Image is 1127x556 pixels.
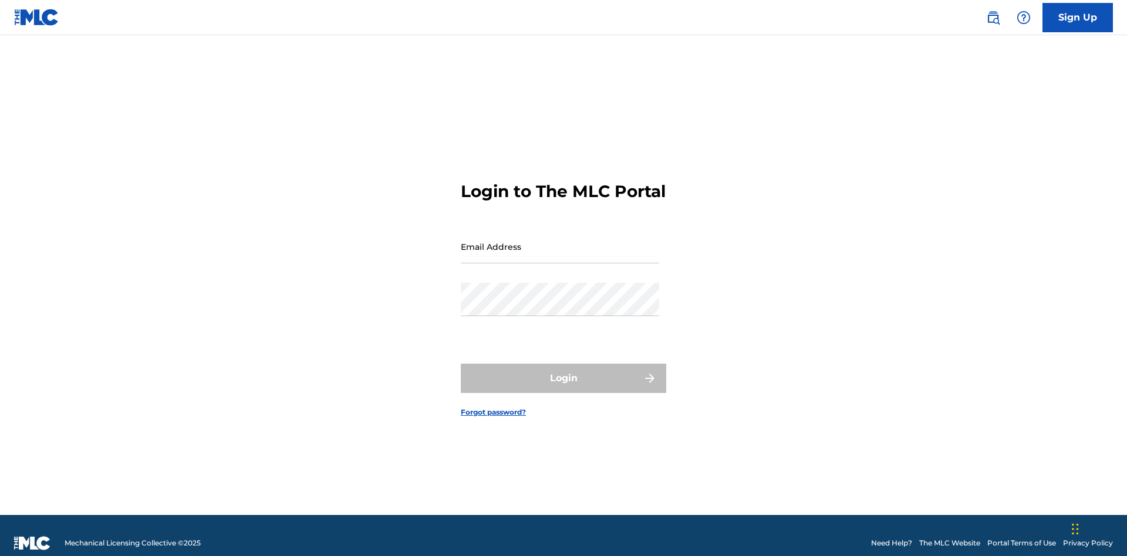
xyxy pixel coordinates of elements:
a: Forgot password? [461,407,526,418]
a: Portal Terms of Use [987,538,1056,548]
a: Sign Up [1042,3,1113,32]
iframe: Chat Widget [1068,500,1127,556]
a: Need Help? [871,538,912,548]
div: Drag [1072,511,1079,547]
a: Privacy Policy [1063,538,1113,548]
a: The MLC Website [919,538,980,548]
img: MLC Logo [14,9,59,26]
img: help [1017,11,1031,25]
img: logo [14,536,50,550]
span: Mechanical Licensing Collective © 2025 [65,538,201,548]
a: Public Search [981,6,1005,29]
div: Help [1012,6,1035,29]
h3: Login to The MLC Portal [461,181,666,202]
img: search [986,11,1000,25]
